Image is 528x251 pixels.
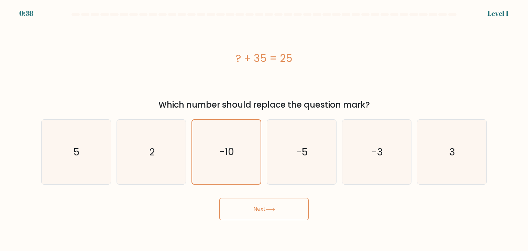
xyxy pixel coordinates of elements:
[220,145,234,159] text: -10
[219,198,309,220] button: Next
[450,145,455,159] text: 3
[41,51,487,66] div: ? + 35 = 25
[372,145,383,159] text: -3
[297,145,308,159] text: -5
[487,8,509,19] div: Level 1
[149,145,155,159] text: 2
[74,145,80,159] text: 5
[45,99,483,111] div: Which number should replace the question mark?
[19,8,33,19] div: 0:38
